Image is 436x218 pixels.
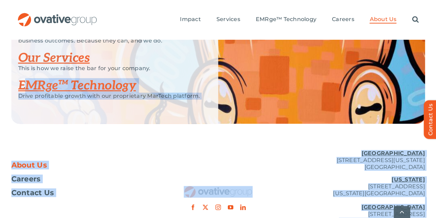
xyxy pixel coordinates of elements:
[256,16,316,23] a: EMRge™ Technology
[11,162,149,196] nav: Footer Menu
[18,50,90,66] a: Our Services
[11,189,54,196] span: Contact Us
[184,185,253,192] a: OG_Full_horizontal_RGB
[180,9,418,31] nav: Menu
[228,205,233,210] a: youtube
[190,205,196,210] a: facebook
[332,16,354,23] a: Careers
[11,162,47,169] span: About Us
[287,150,425,171] p: [STREET_ADDRESS][US_STATE] [GEOGRAPHIC_DATA]
[18,93,201,99] p: Drive profitable growth with our proprietary MarTech platform.
[11,176,149,182] a: Careers
[361,204,425,210] u: [GEOGRAPHIC_DATA]
[215,205,221,210] a: instagram
[180,16,201,23] a: Impact
[412,16,418,23] a: Search
[18,78,136,93] a: EMRge™ Technology
[11,189,149,196] a: Contact Us
[392,176,425,183] u: [US_STATE]
[11,176,41,182] span: Careers
[240,205,246,210] a: linkedin
[369,16,396,23] a: About Us
[18,65,201,72] p: This is how we raise the bar for your company.
[361,150,425,157] u: [GEOGRAPHIC_DATA]
[17,12,98,19] a: OG_Full_horizontal_RGB
[216,16,240,23] a: Services
[11,162,149,169] a: About Us
[203,205,208,210] a: twitter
